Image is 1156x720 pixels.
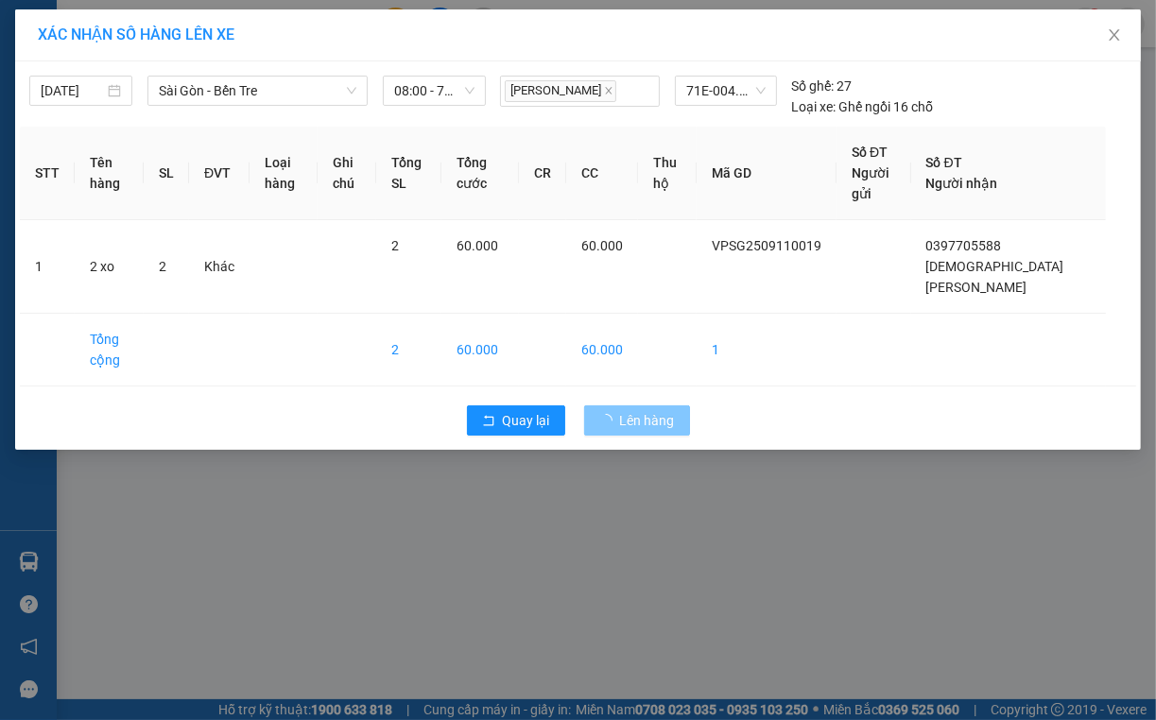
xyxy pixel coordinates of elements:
[566,127,638,220] th: CC
[75,127,144,220] th: Tên hàng
[38,26,234,43] span: XÁC NHẬN SỐ HÀNG LÊN XE
[1088,9,1141,62] button: Close
[712,238,821,253] span: VPSG2509110019
[159,77,356,105] span: Sài Gòn - Bến Tre
[638,127,697,220] th: Thu hộ
[346,85,357,96] span: down
[599,414,620,427] span: loading
[697,314,837,386] td: 1
[519,127,566,220] th: CR
[144,127,189,220] th: SL
[792,76,853,96] div: 27
[792,96,934,117] div: Ghế ngồi 16 chỗ
[394,77,474,105] span: 08:00 - 71E-004.42
[926,155,962,170] span: Số ĐT
[75,220,144,314] td: 2 xo
[686,77,765,105] span: 71E-004.42
[697,127,837,220] th: Mã GD
[376,127,441,220] th: Tổng SL
[318,127,376,220] th: Ghi chú
[926,176,998,191] span: Người nhận
[604,86,613,95] span: close
[391,238,399,253] span: 2
[441,127,519,220] th: Tổng cước
[250,127,318,220] th: Loại hàng
[159,259,166,274] span: 2
[505,80,616,102] span: [PERSON_NAME]
[20,127,75,220] th: STT
[503,410,550,431] span: Quay lại
[1107,27,1122,43] span: close
[581,238,623,253] span: 60.000
[852,145,888,160] span: Số ĐT
[792,76,835,96] span: Số ghế:
[189,220,250,314] td: Khác
[75,314,144,386] td: Tổng cộng
[20,220,75,314] td: 1
[620,410,675,431] span: Lên hàng
[467,405,565,436] button: rollbackQuay lại
[926,238,1002,253] span: 0397705588
[41,80,104,101] input: 12/09/2025
[566,314,638,386] td: 60.000
[926,259,1064,295] span: [DEMOGRAPHIC_DATA][PERSON_NAME]
[189,127,250,220] th: ĐVT
[852,165,889,201] span: Người gửi
[457,238,498,253] span: 60.000
[376,314,441,386] td: 2
[441,314,519,386] td: 60.000
[482,414,495,429] span: rollback
[584,405,690,436] button: Lên hàng
[792,96,837,117] span: Loại xe:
